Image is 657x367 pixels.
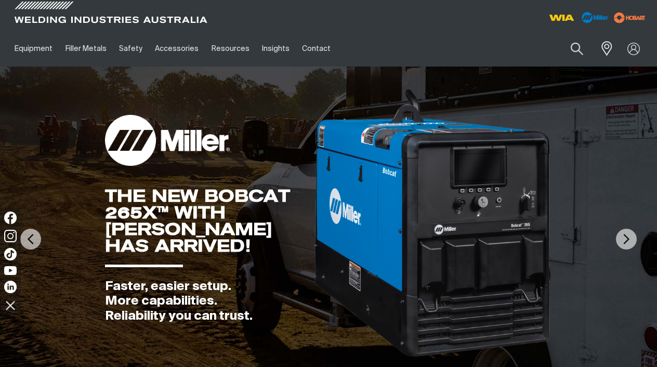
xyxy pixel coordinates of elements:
img: Facebook [4,212,17,224]
a: Filler Metals [59,31,112,67]
img: miller [611,10,649,25]
img: TikTok [4,248,17,260]
div: THE NEW BOBCAT 265X™ WITH [PERSON_NAME] HAS ARRIVED! [105,188,313,254]
a: Equipment [8,31,59,67]
a: Resources [205,31,256,67]
img: hide socials [2,296,19,314]
input: Product name or item number... [546,36,595,61]
nav: Main [8,31,489,67]
a: Accessories [149,31,205,67]
img: YouTube [4,266,17,275]
a: Contact [296,31,337,67]
button: Search products [559,36,595,61]
img: NextArrow [616,229,637,250]
img: PrevArrow [20,229,41,250]
div: Faster, easier setup. More capabilities. Reliability you can trust. [105,279,313,324]
img: LinkedIn [4,281,17,293]
a: Safety [113,31,149,67]
img: Instagram [4,230,17,242]
a: Insights [256,31,296,67]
